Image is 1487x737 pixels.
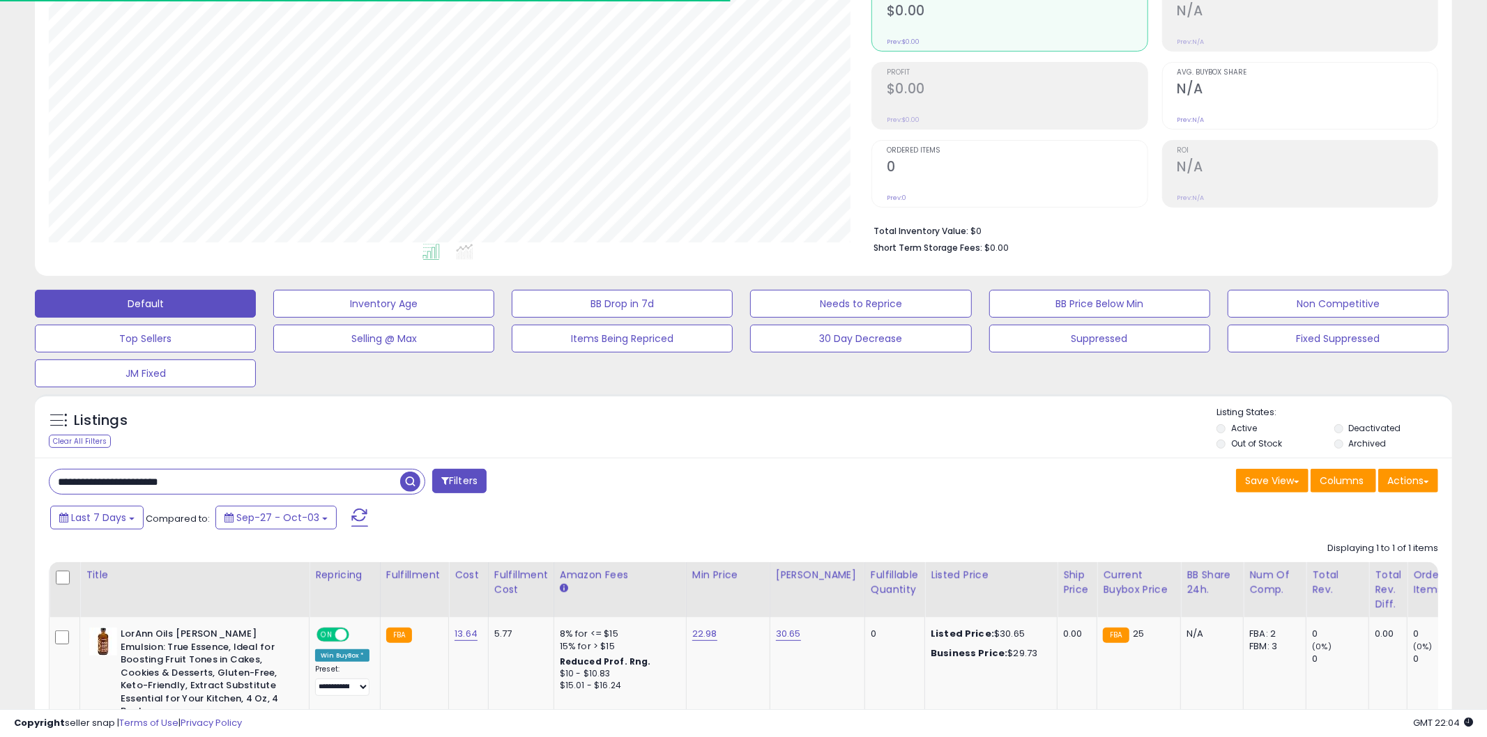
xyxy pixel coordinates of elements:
[315,649,369,662] div: Win BuyBox *
[560,655,651,667] b: Reduced Prof. Rng.
[887,116,920,124] small: Prev: $0.00
[931,646,1007,660] b: Business Price:
[1177,81,1438,100] h2: N/A
[512,290,733,318] button: BB Drop in 7d
[215,506,337,529] button: Sep-27 - Oct-03
[1312,568,1363,597] div: Total Rev.
[560,680,676,692] div: $15.01 - $16.24
[494,628,543,640] div: 5.77
[874,222,1428,238] li: $0
[315,568,374,582] div: Repricing
[1311,469,1376,492] button: Columns
[1217,406,1452,419] p: Listing States:
[887,3,1147,22] h2: $0.00
[1231,422,1257,434] label: Active
[273,325,494,352] button: Selling @ Max
[35,290,256,318] button: Default
[887,38,920,46] small: Prev: $0.00
[1187,628,1233,640] div: N/A
[1375,628,1396,640] div: 0.00
[347,629,369,641] span: OFF
[512,325,733,352] button: Items Being Repriced
[887,81,1147,100] h2: $0.00
[1327,542,1438,555] div: Displaying 1 to 1 of 1 items
[71,511,126,525] span: Last 7 Days
[1177,147,1438,155] span: ROI
[1177,3,1438,22] h2: N/A
[931,647,1046,660] div: $29.73
[750,290,971,318] button: Needs to Reprice
[1312,641,1332,652] small: (0%)
[1349,422,1401,434] label: Deactivated
[121,628,290,722] b: LorAnn Oils [PERSON_NAME] Emulsion: True Essence, Ideal for Boosting Fruit Tones in Cakes, Cookie...
[931,628,1046,640] div: $30.65
[560,668,676,680] div: $10 - $10.83
[35,359,256,387] button: JM Fixed
[1413,641,1433,652] small: (0%)
[1177,116,1205,124] small: Prev: N/A
[1103,628,1129,643] small: FBA
[750,325,971,352] button: 30 Day Decrease
[1231,437,1282,449] label: Out of Stock
[776,627,801,641] a: 30.65
[86,568,303,582] div: Title
[874,242,982,254] b: Short Term Storage Fees:
[236,511,319,525] span: Sep-27 - Oct-03
[1063,628,1086,640] div: 0.00
[35,325,256,352] button: Top Sellers
[1249,568,1300,597] div: Num of Comp.
[1177,194,1205,202] small: Prev: N/A
[146,512,210,525] span: Compared to:
[74,411,128,430] h5: Listings
[931,627,994,640] b: Listed Price:
[119,716,178,729] a: Terms of Use
[315,665,369,696] div: Preset:
[1133,627,1144,640] span: 25
[1312,628,1368,640] div: 0
[1103,568,1175,597] div: Current Buybox Price
[1413,716,1473,729] span: 2025-10-11 22:04 GMT
[887,194,906,202] small: Prev: 0
[776,568,859,582] div: [PERSON_NAME]
[318,629,335,641] span: ON
[871,568,919,597] div: Fulfillable Quantity
[50,506,144,529] button: Last 7 Days
[887,69,1147,77] span: Profit
[1413,628,1470,640] div: 0
[1378,469,1438,492] button: Actions
[692,627,717,641] a: 22.98
[931,568,1051,582] div: Listed Price
[181,716,242,729] a: Privacy Policy
[1228,290,1449,318] button: Non Competitive
[1177,159,1438,178] h2: N/A
[14,716,65,729] strong: Copyright
[494,568,548,597] div: Fulfillment Cost
[984,241,1009,254] span: $0.00
[874,225,968,237] b: Total Inventory Value:
[1187,568,1237,597] div: BB Share 24h.
[273,290,494,318] button: Inventory Age
[1249,628,1295,640] div: FBA: 2
[1320,474,1364,488] span: Columns
[560,640,676,653] div: 15% for > $15
[1249,640,1295,653] div: FBM: 3
[49,435,111,448] div: Clear All Filters
[887,159,1147,178] h2: 0
[1413,653,1470,665] div: 0
[432,469,487,493] button: Filters
[871,628,914,640] div: 0
[455,568,482,582] div: Cost
[1413,568,1464,597] div: Ordered Items
[560,582,568,595] small: Amazon Fees.
[1236,469,1309,492] button: Save View
[1228,325,1449,352] button: Fixed Suppressed
[887,147,1147,155] span: Ordered Items
[560,628,676,640] div: 8% for <= $15
[560,568,680,582] div: Amazon Fees
[1349,437,1387,449] label: Archived
[1375,568,1401,612] div: Total Rev. Diff.
[386,568,443,582] div: Fulfillment
[989,290,1210,318] button: BB Price Below Min
[14,717,242,730] div: seller snap | |
[386,628,412,643] small: FBA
